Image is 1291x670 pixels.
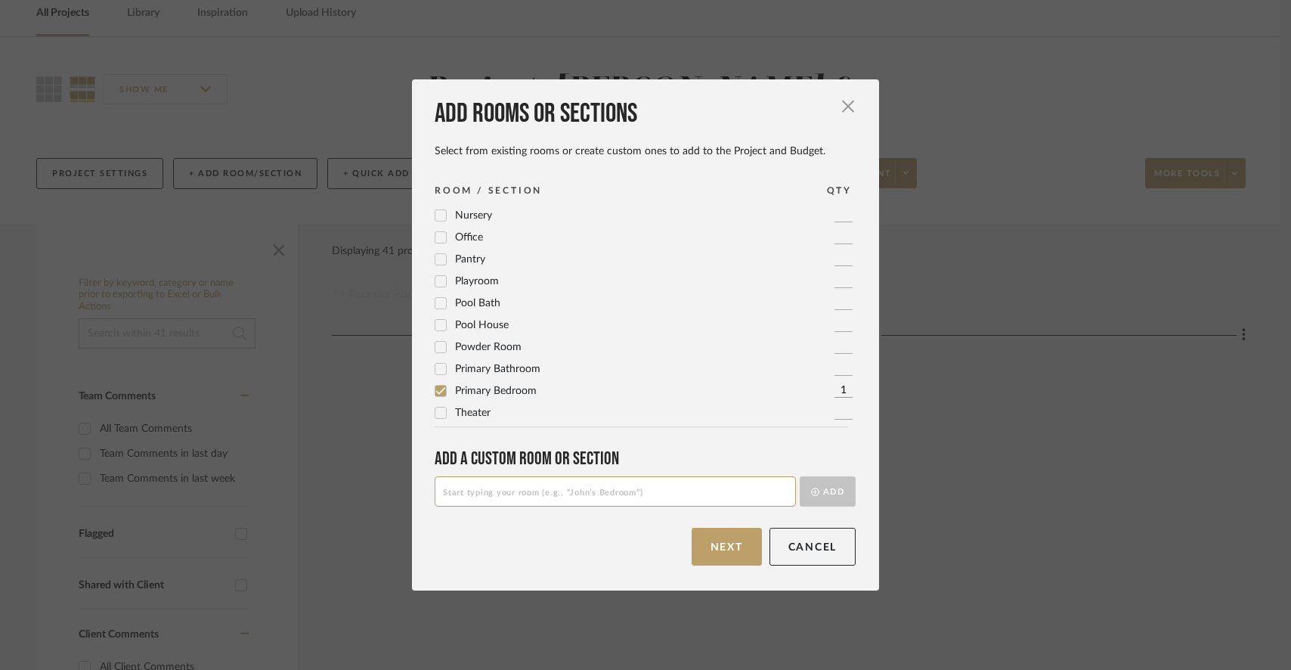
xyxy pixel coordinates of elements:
div: Select from existing rooms or create custom ones to add to the Project and Budget. [435,144,856,158]
div: Add a Custom room or Section [435,448,856,470]
button: Cancel [769,528,856,566]
span: Powder Room [455,342,522,352]
div: ROOM / SECTION [435,183,542,198]
span: Playroom [455,276,499,287]
div: QTY [827,183,852,198]
span: Nursery [455,210,492,221]
button: Next [692,528,762,566]
button: Add [800,476,856,507]
span: Pool House [455,320,509,330]
span: Primary Bathroom [455,364,540,374]
button: Close [833,92,863,122]
span: Primary Bedroom [455,386,537,396]
div: Add rooms or sections [435,98,856,131]
input: Start typing your room (e.g., “John’s Bedroom”) [435,476,796,507]
span: Office [455,232,483,243]
span: Pantry [455,254,485,265]
span: Pool Bath [455,298,500,309]
span: Theater [455,408,491,418]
